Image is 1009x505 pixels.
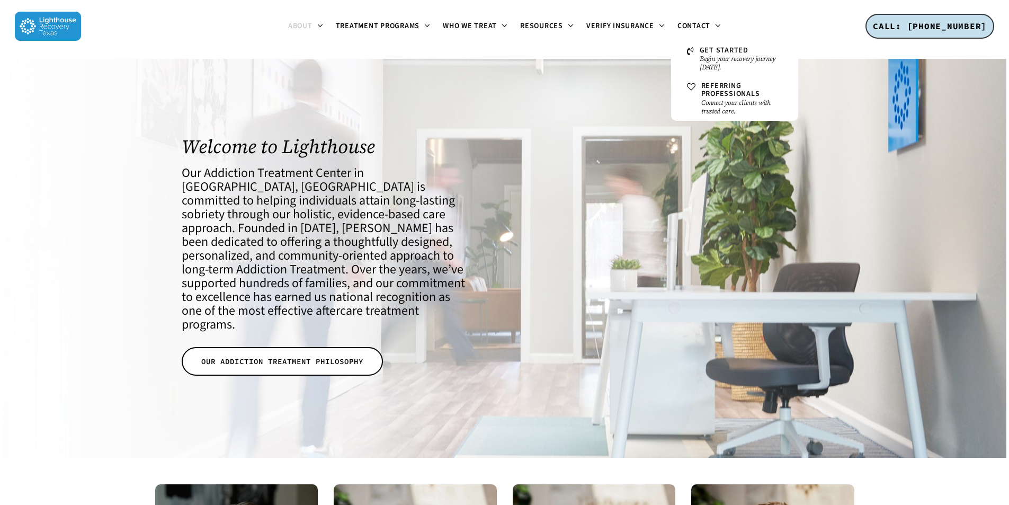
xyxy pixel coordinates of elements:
[15,12,81,41] img: Lighthouse Recovery Texas
[443,21,497,31] span: Who We Treat
[520,21,563,31] span: Resources
[182,166,471,332] h4: Our Addiction Treatment Center in [GEOGRAPHIC_DATA], [GEOGRAPHIC_DATA] is committed to helping in...
[336,21,420,31] span: Treatment Programs
[701,81,760,99] span: Referring Professionals
[329,22,437,31] a: Treatment Programs
[682,41,788,77] a: Get StartedBegin your recovery journey [DATE].
[282,22,329,31] a: About
[182,136,471,157] h1: Welcome to Lighthouse
[201,356,363,367] span: OUR ADDICTION TREATMENT PHILOSOPHY
[182,347,383,376] a: OUR ADDICTION TREATMENT PHILOSOPHY
[580,22,671,31] a: Verify Insurance
[700,55,782,72] small: Begin your recovery journey [DATE].
[682,77,788,121] a: Referring ProfessionalsConnect your clients with trusted care.
[873,21,987,31] span: CALL: [PHONE_NUMBER]
[671,22,727,31] a: Contact
[865,14,994,39] a: CALL: [PHONE_NUMBER]
[288,21,312,31] span: About
[436,22,514,31] a: Who We Treat
[701,99,782,116] small: Connect your clients with trusted care.
[586,21,654,31] span: Verify Insurance
[700,45,748,56] span: Get Started
[514,22,580,31] a: Resources
[677,21,710,31] span: Contact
